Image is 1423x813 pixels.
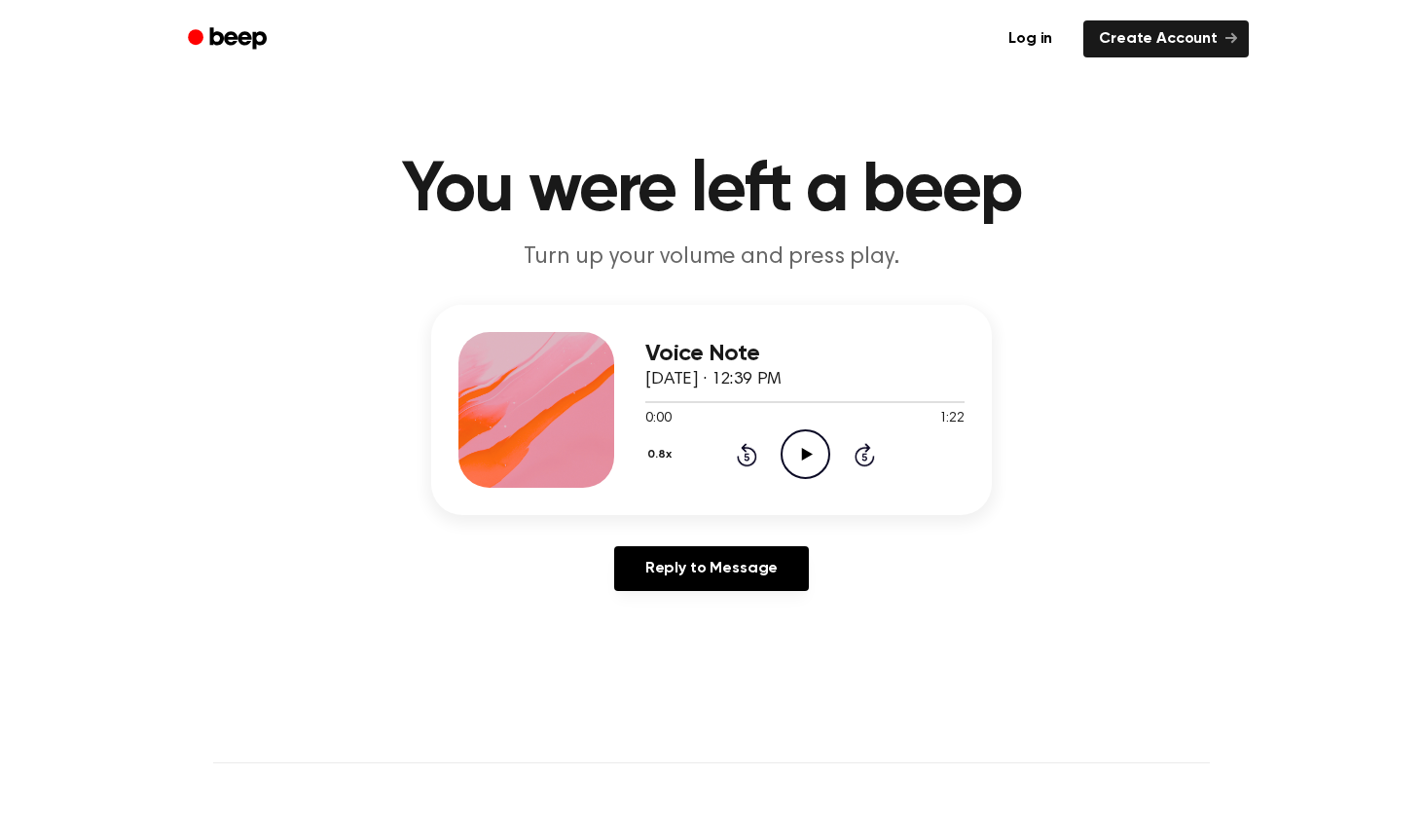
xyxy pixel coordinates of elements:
a: Log in [989,17,1072,61]
h1: You were left a beep [213,156,1210,226]
h3: Voice Note [645,341,965,367]
span: [DATE] · 12:39 PM [645,371,782,388]
span: 1:22 [939,409,965,429]
button: 0.8x [645,438,678,471]
a: Reply to Message [614,546,809,591]
a: Beep [174,20,284,58]
span: 0:00 [645,409,671,429]
a: Create Account [1083,20,1249,57]
p: Turn up your volume and press play. [338,241,1085,274]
